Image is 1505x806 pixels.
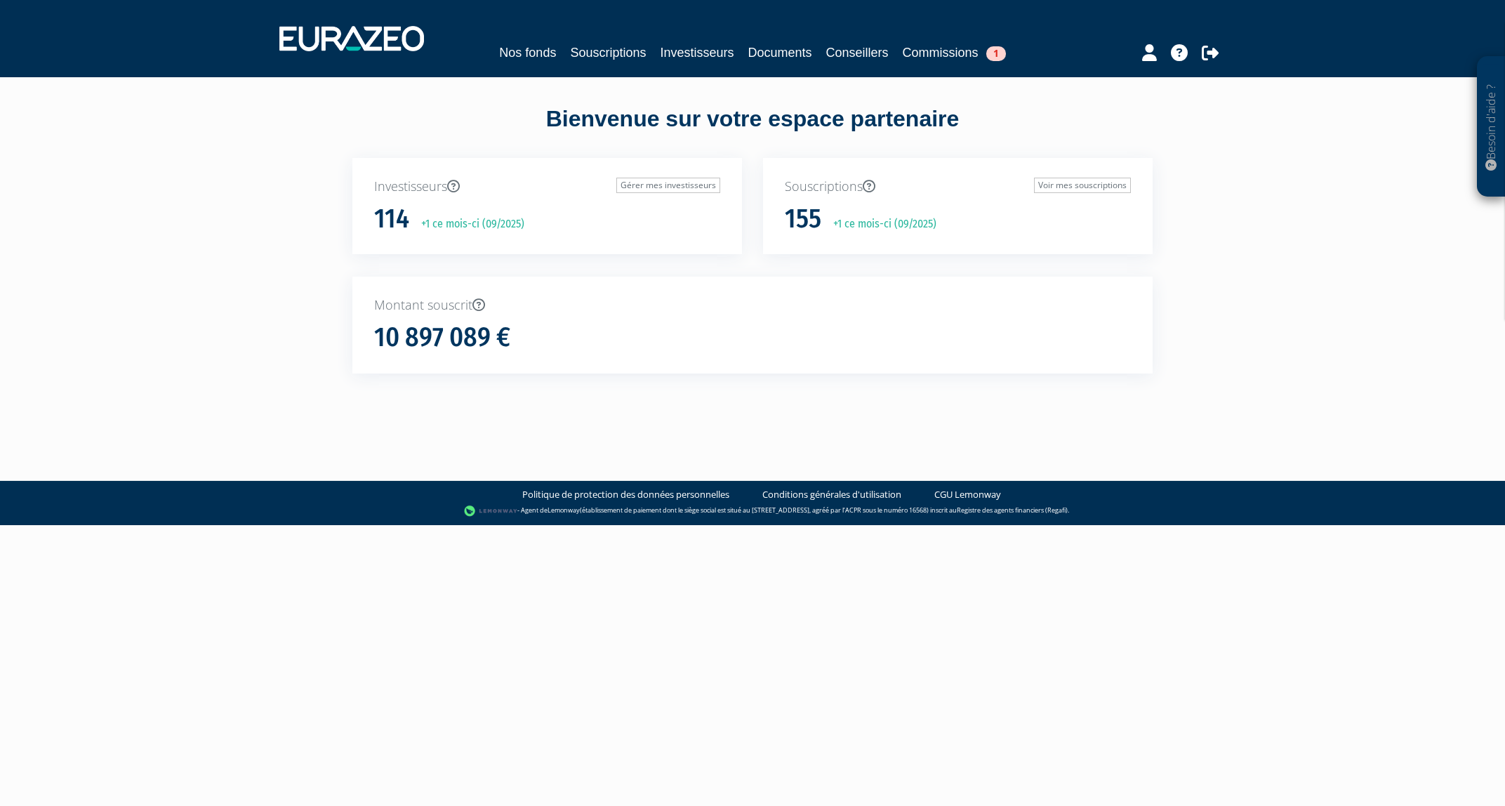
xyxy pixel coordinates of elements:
[660,43,734,62] a: Investisseurs
[616,178,720,193] a: Gérer mes investisseurs
[499,43,556,62] a: Nos fonds
[570,43,646,62] a: Souscriptions
[464,504,518,518] img: logo-lemonway.png
[986,46,1006,61] span: 1
[548,506,580,515] a: Lemonway
[374,178,720,196] p: Investisseurs
[823,216,936,232] p: +1 ce mois-ci (09/2025)
[785,204,821,234] h1: 155
[374,323,510,352] h1: 10 897 089 €
[522,488,729,501] a: Politique de protection des données personnelles
[14,504,1491,518] div: - Agent de (établissement de paiement dont le siège social est situé au [STREET_ADDRESS], agréé p...
[1034,178,1131,193] a: Voir mes souscriptions
[374,296,1131,315] p: Montant souscrit
[374,204,409,234] h1: 114
[411,216,524,232] p: +1 ce mois-ci (09/2025)
[957,506,1068,515] a: Registre des agents financiers (Regafi)
[279,26,424,51] img: 1732889491-logotype_eurazeo_blanc_rvb.png
[762,488,901,501] a: Conditions générales d'utilisation
[826,43,889,62] a: Conseillers
[748,43,812,62] a: Documents
[934,488,1001,501] a: CGU Lemonway
[785,178,1131,196] p: Souscriptions
[342,103,1163,158] div: Bienvenue sur votre espace partenaire
[903,43,1006,62] a: Commissions1
[1483,64,1499,190] p: Besoin d'aide ?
